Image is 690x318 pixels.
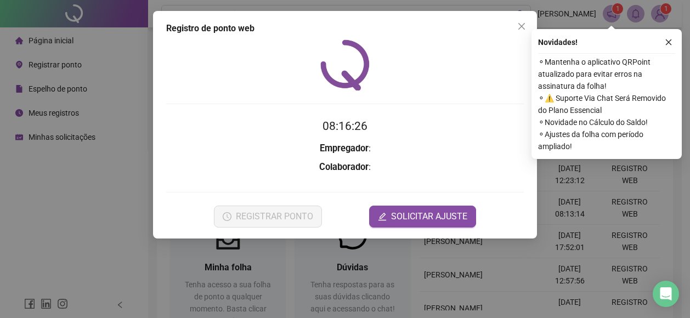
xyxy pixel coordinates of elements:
[513,18,530,35] button: Close
[653,281,679,307] div: Open Intercom Messenger
[319,162,369,172] strong: Colaborador
[538,56,675,92] span: ⚬ Mantenha o aplicativo QRPoint atualizado para evitar erros na assinatura da folha!
[391,210,467,223] span: SOLICITAR AJUSTE
[538,36,578,48] span: Novidades !
[538,128,675,152] span: ⚬ Ajustes da folha com período ampliado!
[320,39,370,90] img: QRPoint
[166,141,524,156] h3: :
[538,92,675,116] span: ⚬ ⚠️ Suporte Via Chat Será Removido do Plano Essencial
[166,160,524,174] h3: :
[665,38,672,46] span: close
[214,206,322,228] button: REGISTRAR PONTO
[320,143,369,154] strong: Empregador
[323,120,367,133] time: 08:16:26
[378,212,387,221] span: edit
[517,22,526,31] span: close
[369,206,476,228] button: editSOLICITAR AJUSTE
[166,22,524,35] div: Registro de ponto web
[538,116,675,128] span: ⚬ Novidade no Cálculo do Saldo!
